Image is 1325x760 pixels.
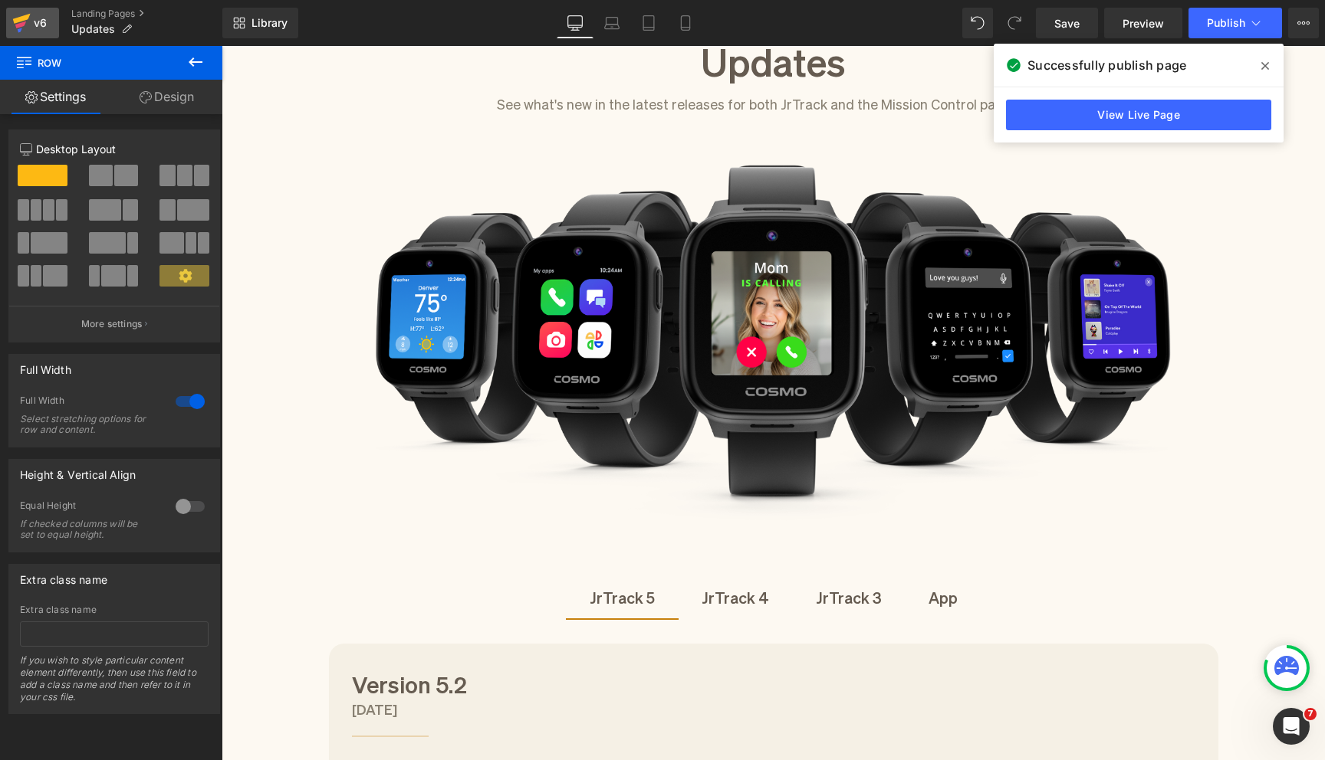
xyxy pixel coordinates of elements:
[1006,100,1271,130] a: View Live Page
[222,8,298,38] a: New Library
[15,46,169,80] span: Row
[594,538,660,564] div: JrTrack 3
[20,565,107,586] div: Extra class name
[962,8,993,38] button: Undo
[252,16,288,30] span: Library
[1207,17,1245,29] span: Publish
[81,317,143,331] p: More settings
[1054,15,1080,31] span: Save
[20,460,136,481] div: Height & Vertical Align
[20,355,71,376] div: Full Width
[31,13,50,33] div: v6
[557,8,593,38] a: Desktop
[707,538,736,564] div: App
[71,8,222,20] a: Landing Pages
[368,538,433,564] div: JrTrack 5
[1189,8,1282,38] button: Publish
[20,414,158,435] div: Select stretching options for row and content.
[20,604,209,615] div: Extra class name
[6,8,59,38] a: v6
[1123,15,1164,31] span: Preview
[593,8,630,38] a: Laptop
[130,654,985,673] h1: [DATE]
[20,141,209,157] p: Desktop Layout
[111,80,222,114] a: Design
[20,654,209,713] div: If you wish to style particular content element differently, then use this field to add a class n...
[999,8,1030,38] button: Redo
[20,500,160,516] div: Equal Height
[130,710,985,729] h1: What's new
[1104,8,1182,38] a: Preview
[480,538,547,564] div: JrTrack 4
[9,306,219,342] button: More settings
[71,23,115,35] span: Updates
[1273,708,1310,745] iframe: Intercom live chat
[104,46,1001,70] p: See what's new in the latest releases for both JrTrack and the Mission Control parent app.
[1288,8,1319,38] button: More
[20,395,160,411] div: Full Width
[667,8,704,38] a: Mobile
[130,621,985,654] h1: Version 5.2
[630,8,667,38] a: Tablet
[1304,708,1317,720] span: 7
[20,519,158,540] div: If checked columns will be set to equal height.
[1027,56,1186,74] span: Successfully publish page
